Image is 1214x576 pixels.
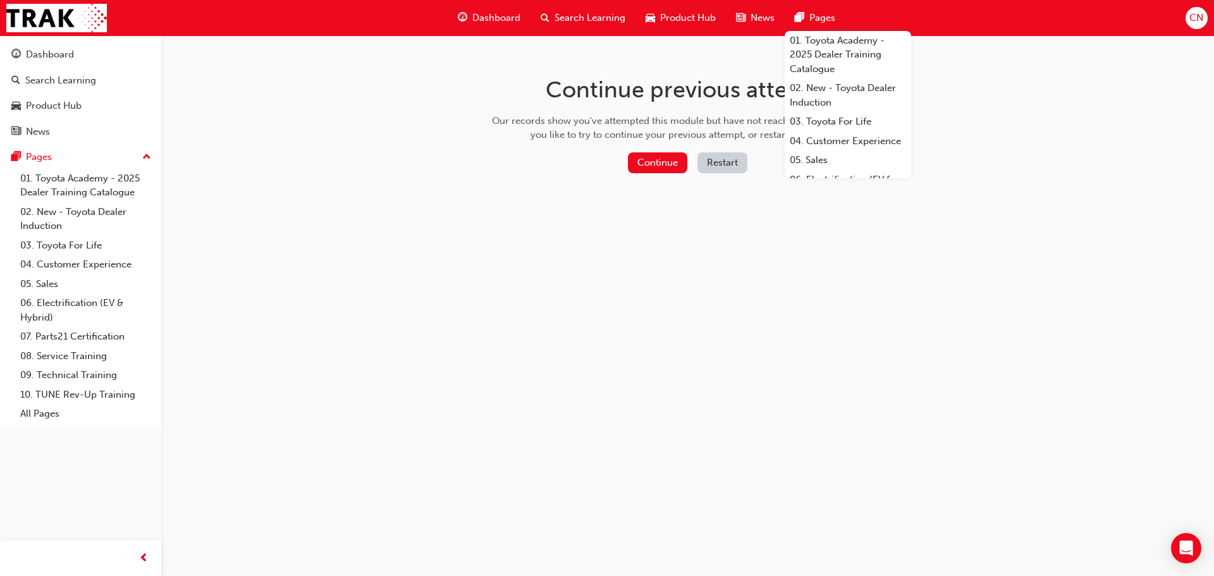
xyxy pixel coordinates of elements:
a: All Pages [15,404,156,424]
img: Trak [6,4,107,32]
div: Our records show you've attempted this module but have not reached the end yet. Would you like to... [487,114,888,142]
span: news-icon [11,126,21,138]
button: Restart [697,152,747,173]
span: Search Learning [555,11,625,25]
a: 10. TUNE Rev-Up Training [15,385,156,405]
a: search-iconSearch Learning [530,5,635,31]
a: car-iconProduct Hub [635,5,726,31]
span: CN [1189,11,1203,25]
a: Product Hub [5,94,156,118]
span: Product Hub [660,11,716,25]
span: car-icon [11,101,21,112]
h1: Continue previous attempt [487,76,888,104]
a: guage-iconDashboard [448,5,530,31]
a: 09. Technical Training [15,365,156,385]
button: CN [1186,7,1208,29]
span: news-icon [736,10,745,26]
button: Pages [5,145,156,169]
a: 06. Electrification (EV & Hybrid) [15,293,156,327]
a: 08. Service Training [15,346,156,366]
a: 05. Sales [15,274,156,294]
a: News [5,120,156,144]
span: up-icon [142,149,151,166]
a: 06. Electrification (EV & Hybrid) [785,170,911,204]
a: pages-iconPages [785,5,845,31]
div: News [26,125,50,139]
a: 01. Toyota Academy - 2025 Dealer Training Catalogue [785,31,911,79]
span: News [751,11,775,25]
span: prev-icon [139,551,149,567]
span: search-icon [541,10,549,26]
a: 02. New - Toyota Dealer Induction [15,202,156,236]
a: news-iconNews [726,5,785,31]
button: DashboardSearch LearningProduct HubNews [5,40,156,145]
button: Continue [628,152,687,173]
a: 03. Toyota For Life [785,112,911,132]
span: pages-icon [795,10,804,26]
a: 07. Parts21 Certification [15,327,156,346]
div: Product Hub [26,99,82,113]
span: Pages [809,11,835,25]
a: 03. Toyota For Life [15,236,156,255]
span: guage-icon [11,49,21,61]
div: Search Learning [25,73,96,88]
span: guage-icon [458,10,467,26]
a: 04. Customer Experience [15,255,156,274]
a: 02. New - Toyota Dealer Induction [785,78,911,112]
div: Open Intercom Messenger [1171,533,1201,563]
a: Dashboard [5,43,156,66]
a: Search Learning [5,69,156,92]
div: Pages [26,150,52,164]
span: pages-icon [11,152,21,163]
span: car-icon [646,10,655,26]
div: Dashboard [26,47,74,62]
span: Dashboard [472,11,520,25]
span: search-icon [11,75,20,87]
a: 04. Customer Experience [785,132,911,151]
a: 05. Sales [785,150,911,170]
a: 01. Toyota Academy - 2025 Dealer Training Catalogue [15,169,156,202]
